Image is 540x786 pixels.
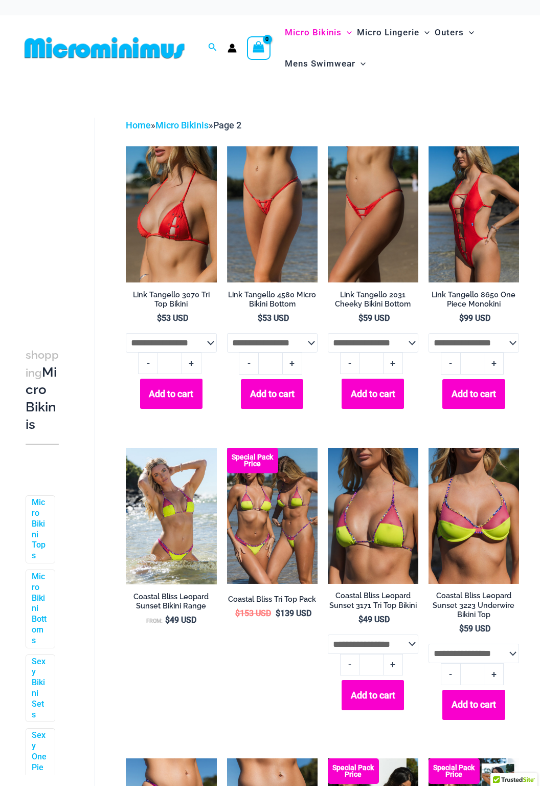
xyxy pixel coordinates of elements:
a: Account icon link [228,43,237,53]
span: $ [165,615,170,625]
span: Micro Bikinis [285,19,342,46]
a: View Shopping Cart, empty [247,36,271,60]
h2: Link Tangello 2031 Cheeky Bikini Bottom [328,290,418,309]
a: Coastal Bliss Leopard Sunset Bikini Range [126,592,216,615]
button: Add to cart [342,379,404,409]
a: Micro Bikinis [155,120,209,130]
a: - [340,654,359,675]
h2: Link Tangello 8650 One Piece Monokini [429,290,519,309]
bdi: 59 USD [459,624,490,634]
a: - [441,353,460,374]
bdi: 59 USD [358,313,390,323]
button: Add to cart [442,690,505,720]
input: Product quantity [460,663,484,685]
a: Micro Bikini Bottoms [32,572,47,646]
a: + [384,353,403,374]
span: $ [459,624,464,634]
span: $ [258,313,262,323]
span: $ [235,608,240,618]
a: + [283,353,302,374]
span: $ [157,313,162,323]
span: Menu Toggle [355,51,366,77]
bdi: 153 USD [235,608,271,618]
span: shopping [26,348,59,379]
button: Add to cart [342,680,404,710]
h2: Link Tangello 3070 Tri Top Bikini [126,290,216,309]
span: Menu Toggle [419,19,430,46]
span: Micro Lingerie [357,19,419,46]
a: Micro Bikini Tops [32,497,47,561]
a: Coastal Bliss Leopard Sunset 3223 Underwire Bikini Top [429,591,519,623]
h2: Coastal Bliss Leopard Sunset 3171 Tri Top Bikini [328,591,418,610]
bdi: 49 USD [358,615,390,624]
bdi: 53 USD [157,313,188,323]
h2: Coastal Bliss Leopard Sunset 3223 Underwire Bikini Top [429,591,519,620]
a: Micro BikinisMenu ToggleMenu Toggle [282,17,354,48]
a: Link Tangello 4580 Micro 01Link Tangello 4580 Micro 02Link Tangello 4580 Micro 02 [227,146,318,282]
h2: Coastal Bliss Leopard Sunset Bikini Range [126,592,216,611]
a: Micro LingerieMenu ToggleMenu Toggle [354,17,432,48]
a: - [441,663,460,685]
img: Link Tangello 2031 Cheeky 01 [328,146,418,282]
button: Add to cart [241,379,303,409]
h3: Micro Bikinis [26,346,59,433]
span: Mens Swimwear [285,51,355,77]
bdi: 99 USD [459,313,490,323]
a: OutersMenu ToggleMenu Toggle [432,17,477,48]
input: Product quantity [460,353,484,374]
input: Product quantity [359,353,384,374]
span: $ [276,608,280,618]
img: Coastal Bliss Leopard Sunset 3223 Underwire Top 01 [429,448,519,584]
img: MM SHOP LOGO FLAT [20,36,189,59]
a: - [340,353,359,374]
span: Menu Toggle [342,19,352,46]
a: Link Tangello 2031 Cheeky 01Link Tangello 2031 Cheeky 02Link Tangello 2031 Cheeky 02 [328,146,418,282]
span: $ [459,313,464,323]
a: Home [126,120,151,130]
iframe: TrustedSite Certified [26,110,118,314]
span: $ [358,313,363,323]
a: Link Tangello 4580 Micro Bikini Bottom [227,290,318,313]
button: Add to cart [442,379,505,409]
a: Search icon link [208,41,217,54]
b: Special Pack Price [328,765,379,778]
h2: Coastal Bliss Tri Top Pack [227,595,318,604]
a: - [239,353,258,374]
span: Page 2 [213,120,241,130]
a: Link Tangello 3070 Tri Top Bikini [126,290,216,313]
h2: Link Tangello 4580 Micro Bikini Bottom [227,290,318,309]
bdi: 53 USD [258,313,289,323]
a: Coastal Bliss Leopard Sunset 3171 Tri Top 01Coastal Bliss Leopard Sunset 3171 Tri Top 4371 Thong ... [328,448,418,584]
a: Sexy Bikini Sets [32,657,47,720]
bdi: 139 USD [276,608,311,618]
img: Link Tangello 4580 Micro 01 [227,146,318,282]
span: From: [146,618,163,624]
button: Add to cart [140,379,202,409]
img: Coastal Bliss Leopard Sunset 3171 Tri Top 01 [328,448,418,584]
img: Coastal Bliss Leopard Sunset Tri Top Pack [227,448,318,584]
a: Coastal Bliss Leopard Sunset 3171 Tri Top Bikini [328,591,418,614]
a: Coastal Bliss Tri Top Pack [227,595,318,608]
a: + [384,654,403,675]
span: Outers [435,19,464,46]
input: Product quantity [157,353,182,374]
nav: Site Navigation [281,15,520,81]
img: Coastal Bliss Leopard Sunset 3171 Tri Top 4371 Thong Bikini 06 [126,448,216,584]
a: + [484,353,504,374]
b: Special Pack Price [429,765,480,778]
a: Link Tangello 8650 One Piece Monokini [429,290,519,313]
input: Product quantity [258,353,282,374]
bdi: 49 USD [165,615,196,625]
input: Product quantity [359,654,384,675]
img: Link Tangello 8650 One Piece Monokini 11 [429,146,519,282]
span: Menu Toggle [464,19,474,46]
a: Mens SwimwearMenu ToggleMenu Toggle [282,48,368,79]
span: $ [358,615,363,624]
a: Link Tangello 3070 Tri Top 01Link Tangello 3070 Tri Top 4580 Micro 11Link Tangello 3070 Tri Top 4... [126,146,216,282]
a: Link Tangello 8650 One Piece Monokini 11Link Tangello 8650 One Piece Monokini 12Link Tangello 865... [429,146,519,282]
span: » » [126,120,241,130]
a: + [484,663,504,685]
a: Coastal Bliss Leopard Sunset 3171 Tri Top 4371 Thong Bikini 06Coastal Bliss Leopard Sunset 3171 T... [126,448,216,584]
a: Link Tangello 2031 Cheeky Bikini Bottom [328,290,418,313]
b: Special Pack Price [227,454,278,467]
